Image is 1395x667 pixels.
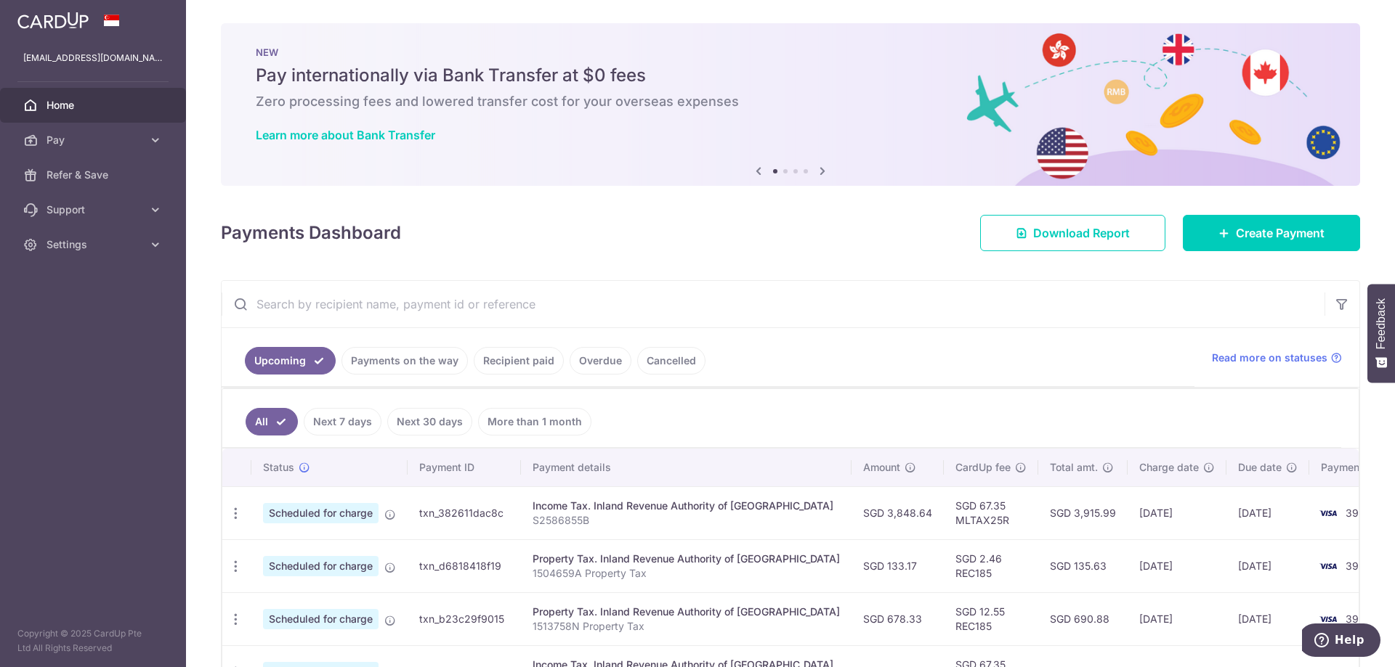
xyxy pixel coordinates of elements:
span: 3901 [1346,560,1370,572]
a: Recipient paid [474,347,564,375]
h5: Pay internationally via Bank Transfer at $0 fees [256,64,1325,87]
span: Create Payment [1236,224,1325,242]
span: Scheduled for charge [263,556,379,576]
input: Search by recipient name, payment id or reference [222,281,1325,327]
a: Download Report [980,215,1165,251]
span: Download Report [1033,224,1130,242]
a: Next 30 days [387,408,472,435]
img: CardUp [17,12,89,29]
td: SGD 3,848.64 [852,486,944,539]
span: CardUp fee [955,460,1011,475]
td: [DATE] [1128,539,1226,592]
a: Overdue [570,347,631,375]
a: Next 7 days [304,408,381,435]
span: Refer & Save [46,168,142,182]
p: [EMAIL_ADDRESS][DOMAIN_NAME] [23,51,163,65]
td: txn_d6818418f19 [408,539,521,592]
div: Property Tax. Inland Revenue Authority of [GEOGRAPHIC_DATA] [533,605,840,619]
span: Support [46,202,142,217]
td: [DATE] [1128,486,1226,539]
td: [DATE] [1128,592,1226,645]
td: SGD 133.17 [852,539,944,592]
div: Property Tax. Inland Revenue Authority of [GEOGRAPHIC_DATA] [533,552,840,566]
button: Feedback - Show survey [1367,284,1395,382]
td: SGD 135.63 [1038,539,1128,592]
span: Total amt. [1050,460,1098,475]
td: [DATE] [1226,592,1309,645]
span: Scheduled for charge [263,503,379,523]
th: Payment details [521,449,852,486]
td: [DATE] [1226,539,1309,592]
span: 3901 [1346,507,1370,519]
p: NEW [256,46,1325,58]
a: Cancelled [637,347,705,375]
td: [DATE] [1226,486,1309,539]
a: Create Payment [1183,215,1360,251]
div: Income Tax. Inland Revenue Authority of [GEOGRAPHIC_DATA] [533,499,840,513]
a: Upcoming [245,347,336,375]
td: SGD 2.46 REC185 [944,539,1038,592]
span: Charge date [1139,460,1199,475]
img: Bank Card [1314,504,1343,522]
td: SGD 690.88 [1038,592,1128,645]
td: SGD 12.55 REC185 [944,592,1038,645]
h4: Payments Dashboard [221,220,401,246]
span: Feedback [1375,298,1388,349]
span: Due date [1238,460,1282,475]
td: txn_b23c29f9015 [408,592,521,645]
td: SGD 67.35 MLTAX25R [944,486,1038,539]
a: More than 1 month [478,408,591,435]
a: All [246,408,298,435]
span: Amount [863,460,900,475]
span: Scheduled for charge [263,609,379,629]
a: Read more on statuses [1212,351,1342,365]
img: Bank Card [1314,557,1343,575]
span: 3901 [1346,613,1370,625]
td: txn_382611dac8c [408,486,521,539]
span: Pay [46,133,142,147]
td: SGD 678.33 [852,592,944,645]
p: 1504659A Property Tax [533,566,840,581]
h6: Zero processing fees and lowered transfer cost for your overseas expenses [256,93,1325,110]
span: Read more on statuses [1212,351,1327,365]
th: Payment ID [408,449,521,486]
a: Learn more about Bank Transfer [256,128,435,142]
a: Payments on the way [341,347,468,375]
img: Bank Card [1314,610,1343,628]
span: Status [263,460,294,475]
span: Settings [46,237,142,252]
td: SGD 3,915.99 [1038,486,1128,539]
p: S2586855B [533,513,840,528]
iframe: Opens a widget where you can find more information [1302,623,1380,660]
p: 1513758N Property Tax [533,619,840,634]
span: Home [46,98,142,112]
img: Bank transfer banner [221,23,1360,186]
